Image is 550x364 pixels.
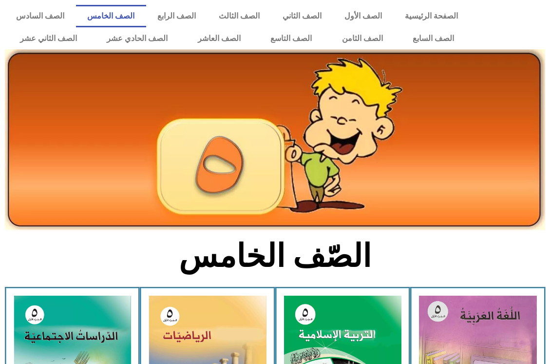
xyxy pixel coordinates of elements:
a: الصفحة الرئيسية [393,5,469,27]
a: الصف الرابع [146,5,208,27]
a: الصف الثامن [327,27,398,50]
a: الصف الحادي عشر [92,27,183,50]
a: الصف التاسع [256,27,327,50]
h2: الصّف الخامس [114,237,436,275]
a: الصف الثاني [271,5,333,27]
a: الصف الأول [333,5,393,27]
a: الصف السادس [5,5,76,27]
a: الصف الثالث [208,5,271,27]
a: الصف الثاني عشر [5,27,92,50]
a: الصف العاشر [183,27,256,50]
a: الصف السابع [398,27,470,50]
a: الصف الخامس [76,5,146,27]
